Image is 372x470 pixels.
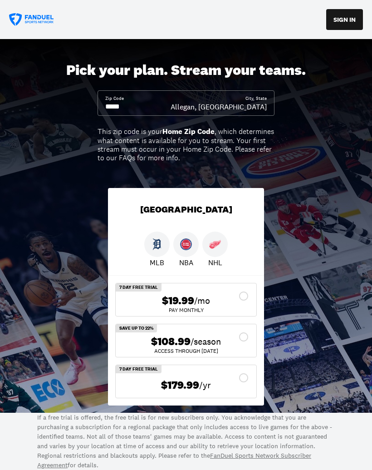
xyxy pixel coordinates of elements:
[208,257,222,268] p: NHL
[180,238,192,250] img: Pistons
[116,365,162,373] div: 7 Day Free Trial
[151,238,163,250] img: Tigers
[37,413,335,470] p: If a free trial is offered, the free trial is for new subscribers only. You acknowledge that you ...
[162,127,215,136] b: Home Zip Code
[326,9,363,30] button: SIGN IN
[245,95,267,102] div: City, State
[179,257,193,268] p: NBA
[162,294,194,307] span: $19.99
[150,257,164,268] p: MLB
[116,324,157,332] div: SAVE UP TO 22%
[199,379,211,391] span: /yr
[161,379,199,392] span: $179.99
[209,238,221,250] img: Red Wings
[191,335,221,348] span: /season
[116,283,162,292] div: 7 Day Free Trial
[108,188,264,232] div: [GEOGRAPHIC_DATA]
[98,127,274,162] div: This zip code is your , which determines what content is available for you to stream. Your first ...
[123,348,249,354] div: ACCESS THROUGH [DATE]
[171,102,267,112] div: Allegan, [GEOGRAPHIC_DATA]
[123,307,249,313] div: Pay Monthly
[66,62,306,79] div: Pick your plan. Stream your teams.
[151,335,191,348] span: $108.99
[194,294,210,307] span: /mo
[105,95,124,102] div: Zip Code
